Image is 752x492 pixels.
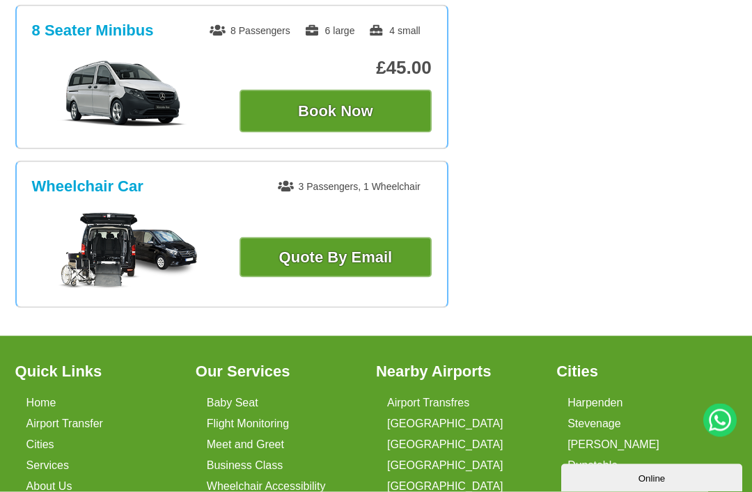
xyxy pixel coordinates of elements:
[207,459,283,472] a: Business Class
[376,364,542,379] h3: Nearby Airports
[368,25,420,36] span: 4 small
[15,364,181,379] h3: Quick Links
[561,461,745,492] iframe: chat widget
[32,22,154,40] h3: 8 Seater Minibus
[304,25,355,36] span: 6 large
[32,59,224,129] img: 8 Seater Minibus
[278,181,421,192] span: 3 Passengers, 1 Wheelchair
[32,177,143,196] h3: Wheelchair Car
[26,459,69,472] a: Services
[58,213,197,289] img: Wheelchair Car
[207,397,258,409] a: Baby Seat
[567,397,622,409] a: Harpenden
[240,90,432,133] button: Book Now
[387,397,469,409] a: Airport Transfres
[26,438,54,451] a: Cities
[556,364,722,379] h3: Cities
[240,57,432,79] p: £45.00
[196,364,361,379] h3: Our Services
[207,418,289,430] a: Flight Monitoring
[210,25,290,36] span: 8 Passengers
[387,418,503,430] a: [GEOGRAPHIC_DATA]
[567,459,618,472] a: Dunstable
[26,418,103,430] a: Airport Transfer
[240,237,432,278] a: Quote By Email
[567,438,659,451] a: [PERSON_NAME]
[207,438,284,451] a: Meet and Greet
[387,438,503,451] a: [GEOGRAPHIC_DATA]
[567,418,621,430] a: Stevenage
[387,459,503,472] a: [GEOGRAPHIC_DATA]
[26,397,56,409] a: Home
